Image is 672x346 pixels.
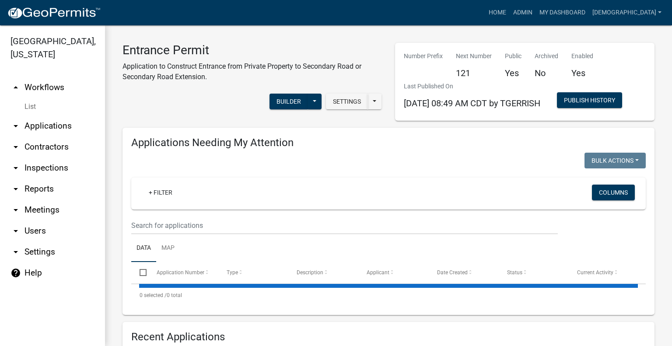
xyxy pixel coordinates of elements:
[10,205,21,215] i: arrow_drop_down
[535,68,558,78] h5: No
[157,269,204,276] span: Application Number
[428,262,498,283] datatable-header-cell: Date Created
[456,52,492,61] p: Next Number
[10,142,21,152] i: arrow_drop_down
[227,269,238,276] span: Type
[358,262,428,283] datatable-header-cell: Applicant
[569,262,639,283] datatable-header-cell: Current Activity
[131,284,646,306] div: 0 total
[592,185,635,200] button: Columns
[131,262,148,283] datatable-header-cell: Select
[10,247,21,257] i: arrow_drop_down
[367,269,389,276] span: Applicant
[10,163,21,173] i: arrow_drop_down
[10,268,21,278] i: help
[557,98,622,105] wm-modal-confirm: Workflow Publish History
[122,61,382,82] p: Application to Construct Entrance from Private Property to Secondary Road or Secondary Road Exten...
[131,331,646,343] h4: Recent Applications
[499,262,569,283] datatable-header-cell: Status
[485,4,510,21] a: Home
[571,52,593,61] p: Enabled
[510,4,536,21] a: Admin
[10,82,21,93] i: arrow_drop_up
[456,68,492,78] h5: 121
[10,184,21,194] i: arrow_drop_down
[140,292,167,298] span: 0 selected /
[536,4,589,21] a: My Dashboard
[505,52,521,61] p: Public
[584,153,646,168] button: Bulk Actions
[288,262,358,283] datatable-header-cell: Description
[557,92,622,108] button: Publish History
[131,136,646,149] h4: Applications Needing My Attention
[122,43,382,58] h3: Entrance Permit
[148,262,218,283] datatable-header-cell: Application Number
[269,94,308,109] button: Builder
[571,68,593,78] h5: Yes
[131,234,156,262] a: Data
[404,98,540,108] span: [DATE] 08:49 AM CDT by TGERRISH
[535,52,558,61] p: Archived
[589,4,665,21] a: [DEMOGRAPHIC_DATA]
[577,269,613,276] span: Current Activity
[297,269,323,276] span: Description
[10,121,21,131] i: arrow_drop_down
[10,226,21,236] i: arrow_drop_down
[156,234,180,262] a: Map
[505,68,521,78] h5: Yes
[131,217,558,234] input: Search for applications
[437,269,468,276] span: Date Created
[404,82,540,91] p: Last Published On
[507,269,522,276] span: Status
[218,262,288,283] datatable-header-cell: Type
[404,52,443,61] p: Number Prefix
[326,94,368,109] button: Settings
[142,185,179,200] a: + Filter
